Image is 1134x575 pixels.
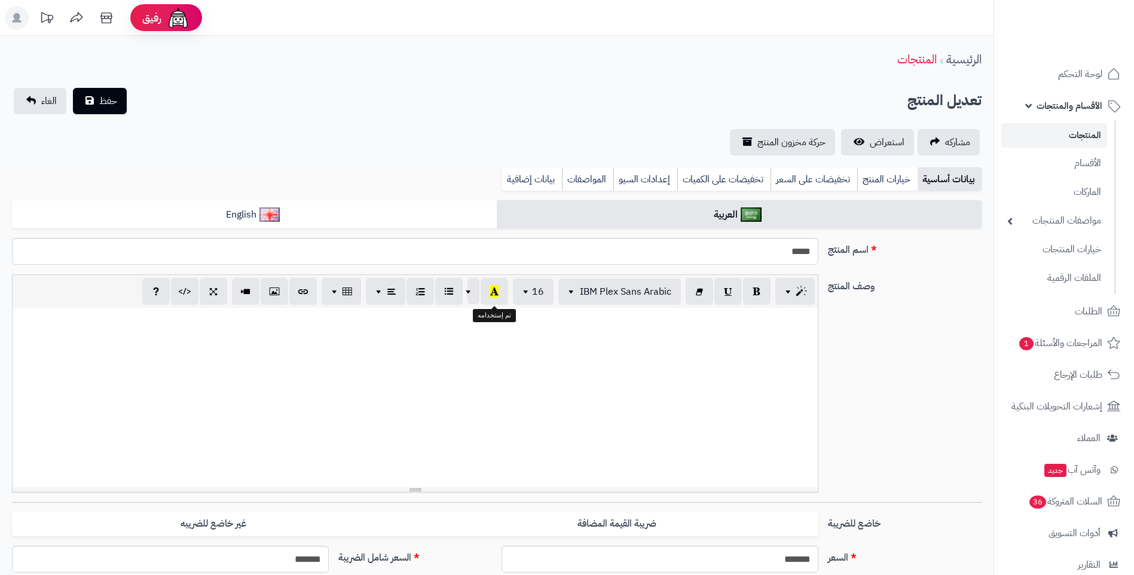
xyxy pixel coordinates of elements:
[497,200,982,230] a: العربية
[99,94,117,108] span: حفظ
[1054,366,1102,383] span: طلبات الإرجاع
[1018,335,1102,351] span: المراجعات والأسئلة
[1028,493,1102,510] span: السلات المتروكة
[857,167,918,191] a: خيارات المنتج
[41,94,57,108] span: الغاء
[841,129,914,155] a: استعراض
[14,88,66,114] a: الغاء
[771,167,857,191] a: تخفيضات على السعر
[918,167,982,191] a: بيانات أساسية
[741,207,762,222] img: العربية
[1001,487,1127,516] a: السلات المتروكة36
[730,129,835,155] a: حركة مخزون المنتج
[558,279,681,305] button: IBM Plex Sans Arabic
[823,238,986,257] label: اسم المنتج
[1001,237,1107,262] a: خيارات المنتجات
[12,200,497,230] a: English
[870,135,904,149] span: استعراض
[502,167,562,191] a: بيانات إضافية
[415,512,818,536] label: ضريبة القيمة المضافة
[1001,297,1127,326] a: الطلبات
[1044,464,1066,477] span: جديد
[1049,525,1101,542] span: أدوات التسويق
[907,88,982,113] h2: تعديل المنتج
[166,6,190,30] img: ai-face.png
[823,546,986,565] label: السعر
[677,167,771,191] a: تخفيضات على الكميات
[12,512,415,536] label: غير خاضع للضريبه
[1043,461,1101,478] span: وآتس آب
[823,274,986,293] label: وصف المنتج
[1001,179,1107,205] a: الماركات
[73,88,127,114] button: حفظ
[613,167,677,191] a: إعدادات السيو
[897,50,937,68] a: المنتجات
[1037,97,1102,114] span: الأقسام والمنتجات
[1001,123,1107,148] a: المنتجات
[1001,519,1127,548] a: أدوات التسويق
[32,6,62,33] a: تحديثات المنصة
[1001,424,1127,452] a: العملاء
[1001,208,1107,234] a: مواصفات المنتجات
[532,285,544,299] span: 16
[1058,66,1102,82] span: لوحة التحكم
[1029,496,1046,509] span: 36
[1001,60,1127,88] a: لوحة التحكم
[334,546,497,565] label: السعر شامل الضريبة
[1001,455,1127,484] a: وآتس آبجديد
[1001,265,1107,291] a: الملفات الرقمية
[1001,151,1107,176] a: الأقسام
[945,135,970,149] span: مشاركه
[1001,329,1127,357] a: المراجعات والأسئلة1
[142,11,161,25] span: رفيق
[757,135,826,149] span: حركة مخزون المنتج
[562,167,613,191] a: المواصفات
[473,309,516,322] div: تم إستخدامه
[823,512,986,531] label: خاضع للضريبة
[1075,303,1102,320] span: الطلبات
[1077,430,1101,446] span: العملاء
[946,50,982,68] a: الرئيسية
[580,285,671,299] span: IBM Plex Sans Arabic
[513,279,554,305] button: 16
[1001,392,1127,421] a: إشعارات التحويلات البنكية
[1019,337,1034,350] span: 1
[1078,556,1101,573] span: التقارير
[259,207,280,222] img: English
[1011,398,1102,415] span: إشعارات التحويلات البنكية
[918,129,980,155] a: مشاركه
[1001,360,1127,389] a: طلبات الإرجاع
